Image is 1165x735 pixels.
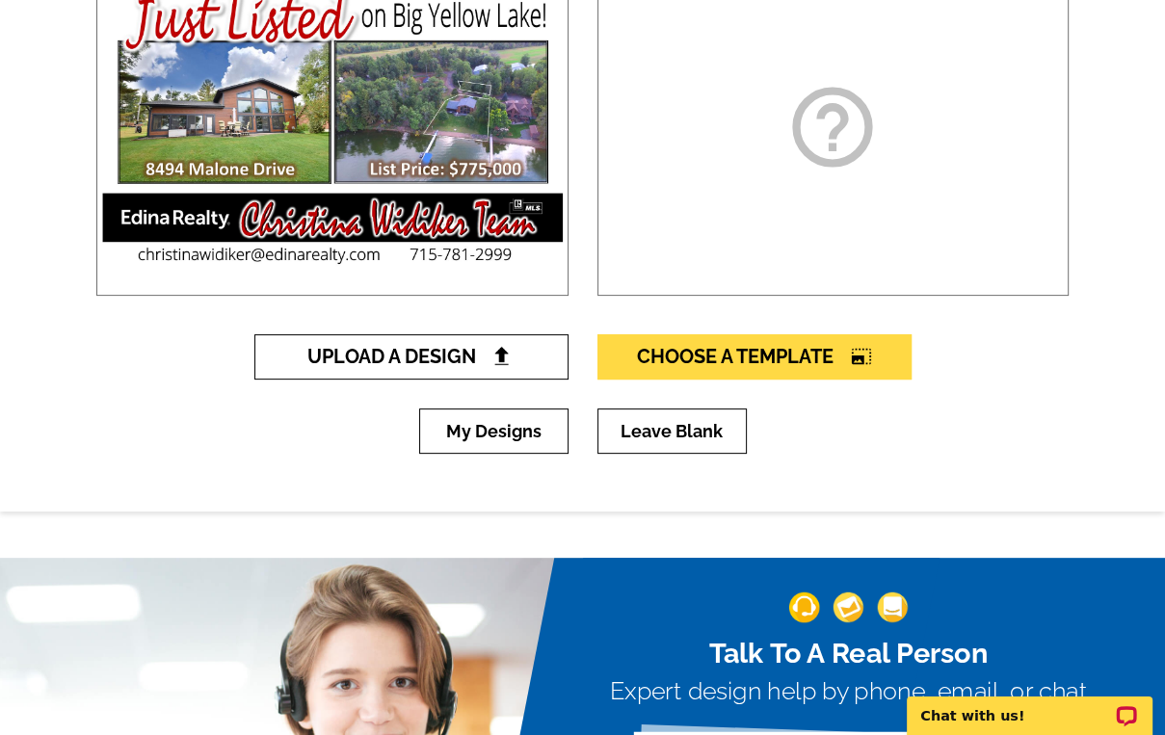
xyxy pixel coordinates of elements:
span: Upload A Design [307,345,515,368]
img: support-img-3_1.png [877,591,908,622]
a: Choose A Templatephoto_size_select_large [597,334,912,380]
iframe: LiveChat chat widget [894,674,1165,735]
h3: Expert design help by phone, email, or chat [609,676,1086,705]
img: support-img-1.png [788,591,819,622]
a: My Designs [419,408,569,454]
span: Choose A Template [637,345,872,368]
i: photo_size_select_large [851,347,872,366]
i: help_outline [784,79,881,175]
a: Leave Blank [597,408,747,454]
h2: Talk To A Real Person [609,636,1086,669]
a: Upload A Design [254,334,569,380]
img: file-upload-black.png [491,346,512,366]
img: support-img-2.png [833,591,863,622]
